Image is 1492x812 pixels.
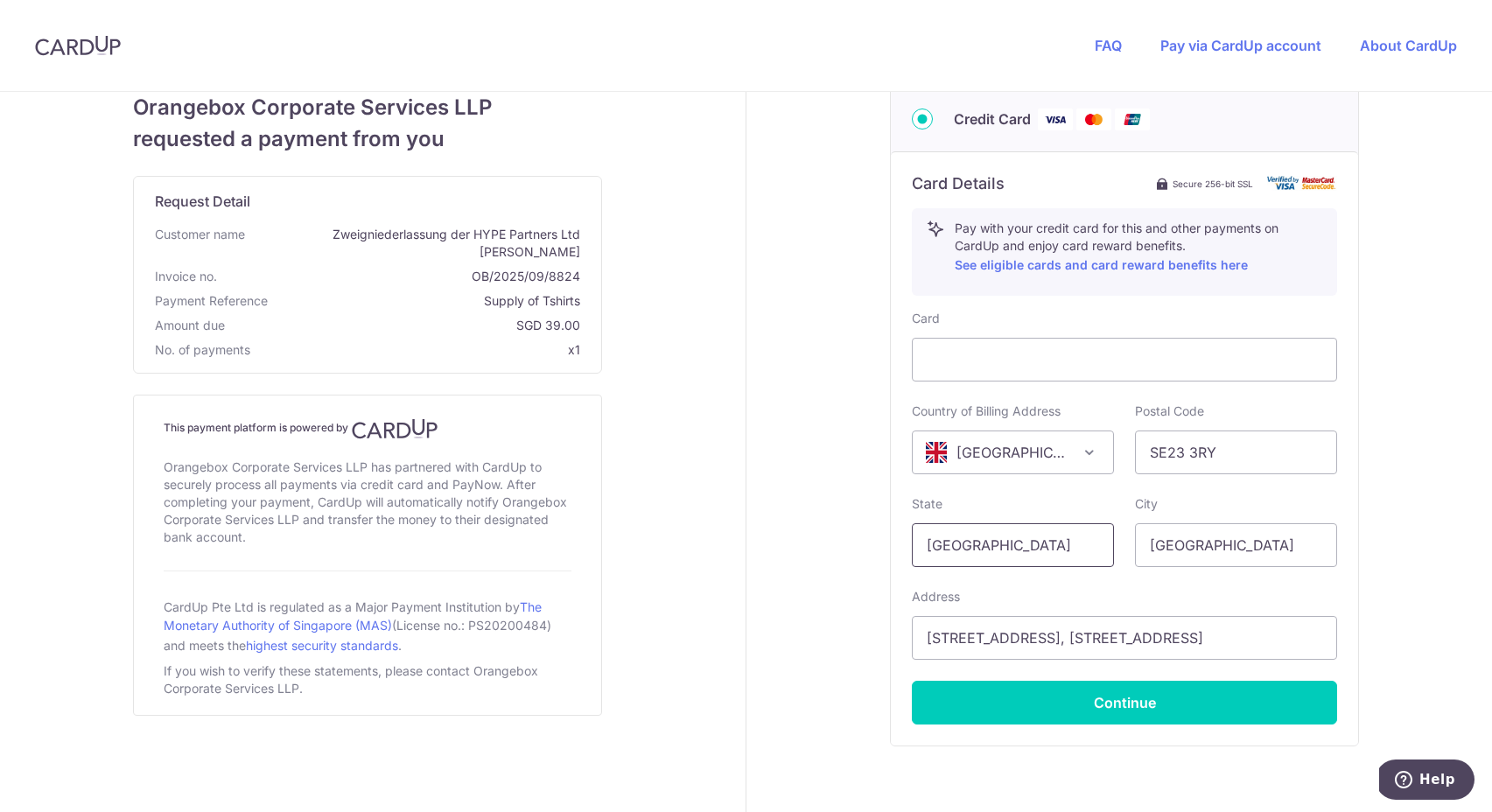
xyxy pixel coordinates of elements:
label: State [912,495,942,513]
img: CardUp [35,35,121,56]
label: Address [912,588,960,605]
a: Pay via CardUp account [1160,37,1321,54]
span: translation missing: en.payment_reference [155,293,268,308]
img: Mastercard [1076,108,1111,130]
label: Postal Code [1135,402,1204,420]
span: United Kingdom [913,431,1113,473]
span: Supply of Tshirts [275,292,580,310]
button: Continue [912,681,1337,724]
span: x1 [568,342,580,357]
span: No. of payments [155,341,250,359]
label: Country of Billing Address [912,402,1061,420]
label: City [1135,495,1158,513]
input: Example 123456 [1135,430,1337,474]
div: CardUp Pte Ltd is regulated as a Major Payment Institution by (License no.: PS20200484) and meets... [164,592,571,659]
img: Visa [1038,108,1073,130]
img: CardUp [352,418,438,439]
img: Union Pay [1115,108,1150,130]
div: Credit Card Visa Mastercard Union Pay [912,108,1337,130]
h6: Card Details [912,173,1005,194]
h4: This payment platform is powered by [164,418,571,439]
span: Credit Card [954,108,1031,129]
span: Invoice no. [155,268,217,285]
img: card secure [1267,176,1337,191]
span: Zweigniederlassung der HYPE Partners Ltd [PERSON_NAME] [252,226,580,261]
span: Orangebox Corporate Services LLP [133,92,602,123]
span: requested a payment from you [133,123,602,155]
a: About CardUp [1360,37,1457,54]
span: United Kingdom [912,430,1114,474]
label: Card [912,310,940,327]
div: If you wish to verify these statements, please contact Orangebox Corporate Services LLP. [164,659,571,701]
p: Pay with your credit card for this and other payments on CardUp and enjoy card reward benefits. [955,220,1322,276]
span: Secure 256-bit SSL [1173,177,1253,191]
span: Customer name [155,226,245,261]
span: OB/2025/09/8824 [224,268,580,285]
div: Orangebox Corporate Services LLP has partnered with CardUp to securely process all payments via c... [164,455,571,549]
a: FAQ [1095,37,1122,54]
span: SGD 39.00 [232,317,580,334]
span: translation missing: en.request_detail [155,192,250,210]
iframe: Secure card payment input frame [927,349,1322,370]
iframe: Opens a widget where you can find more information [1379,759,1474,803]
span: Amount due [155,317,225,334]
a: highest security standards [246,638,398,653]
a: See eligible cards and card reward benefits here [955,257,1248,272]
